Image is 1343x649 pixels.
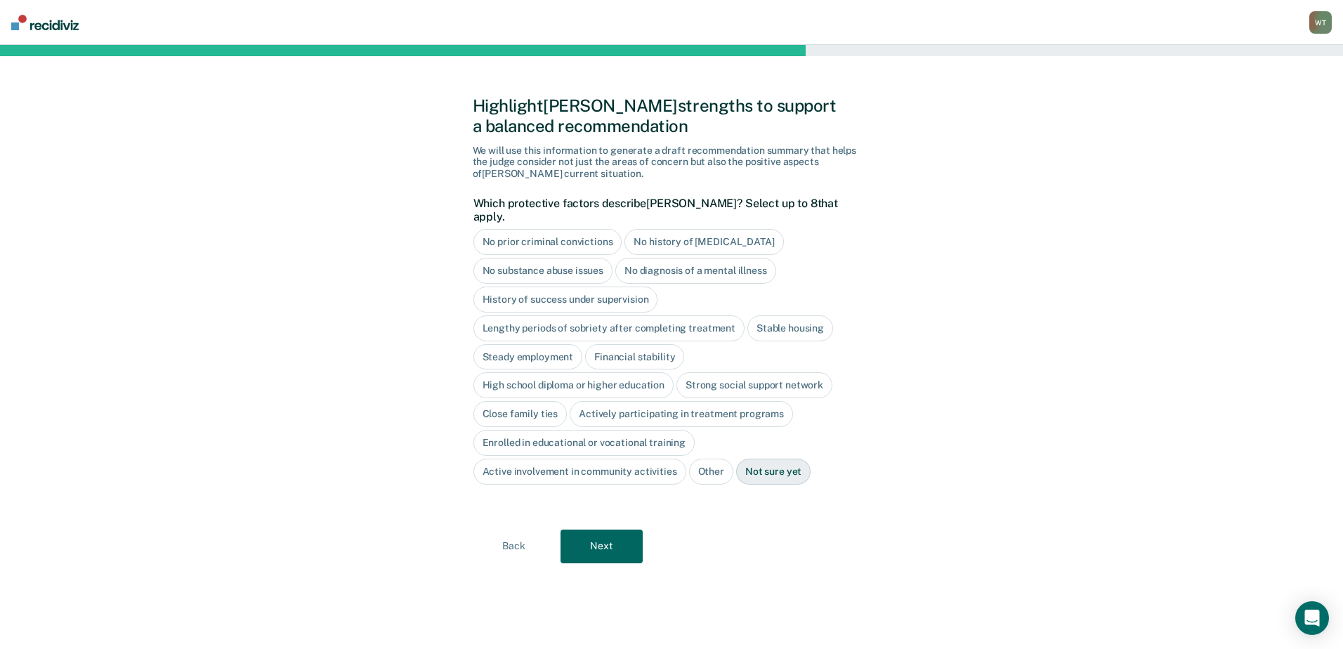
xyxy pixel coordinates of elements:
div: No prior criminal convictions [473,229,622,255]
div: Stable housing [747,315,833,341]
div: Lengthy periods of sobriety after completing treatment [473,315,745,341]
div: History of success under supervision [473,287,658,313]
div: Highlight [PERSON_NAME] strengths to support a balanced recommendation [473,96,871,136]
div: Not sure yet [736,459,811,485]
div: Steady employment [473,344,583,370]
div: Other [689,459,733,485]
div: Active involvement in community activities [473,459,686,485]
button: Next [561,530,643,563]
div: Open Intercom Messenger [1295,601,1329,635]
div: No diagnosis of a mental illness [615,258,776,284]
button: WT [1309,11,1332,34]
div: We will use this information to generate a draft recommendation summary that helps the judge cons... [473,145,871,180]
label: Which protective factors describe [PERSON_NAME] ? Select up to 8 that apply. [473,197,863,223]
img: Recidiviz [11,15,79,30]
div: Strong social support network [676,372,832,398]
div: W T [1309,11,1332,34]
div: Enrolled in educational or vocational training [473,430,695,456]
div: High school diploma or higher education [473,372,674,398]
div: Close family ties [473,401,568,427]
div: Financial stability [585,344,684,370]
div: Actively participating in treatment programs [570,401,793,427]
button: Back [473,530,555,563]
div: No history of [MEDICAL_DATA] [624,229,783,255]
div: No substance abuse issues [473,258,613,284]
